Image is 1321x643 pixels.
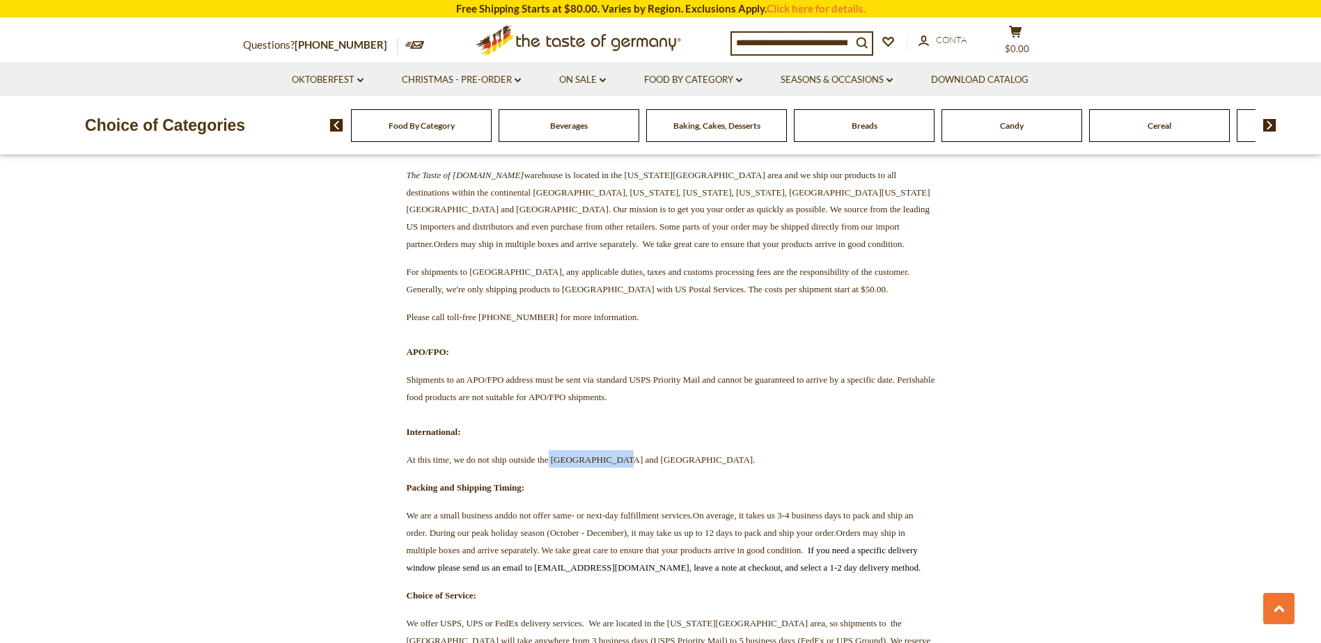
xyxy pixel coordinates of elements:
[407,427,461,437] span: International:
[402,72,521,88] a: Christmas - PRE-ORDER
[936,34,967,45] span: Conta
[407,347,449,357] span: APO/FPO:
[550,120,588,131] a: Beverages
[508,510,692,521] span: do not offer same- or next-day fulfillment services.
[407,170,930,250] span: warehouse is located in the [US_STATE][GEOGRAPHIC_DATA] area and we ship our products to all dest...
[1000,120,1024,131] a: Candy
[389,120,455,131] a: Food By Category
[407,510,921,573] span: We are a small business and On average, it takes us 3-4 business days to pack and ship an order. ...
[292,72,364,88] a: Oktoberfest
[407,454,756,465] span: At this time, we do not ship outside the [GEOGRAPHIC_DATA] and [GEOGRAPHIC_DATA].
[407,267,912,294] span: For shipments to [GEOGRAPHIC_DATA], any applicable duties, taxes and customs processing fees are ...
[407,527,905,555] span: Orders may ship in multiple boxes and arrive separately. We take great care to ensure that your p...
[644,72,742,88] a: Food By Category
[559,72,606,88] a: On Sale
[852,120,877,131] a: Breads
[781,72,893,88] a: Seasons & Occasions
[295,38,387,51] a: [PHONE_NUMBER]
[1263,119,1276,132] img: next arrow
[330,119,343,132] img: previous arrow
[407,374,935,402] span: Shipments to an APO/FPO address must be sent via standard USPS Priority Mail and cannot be guaran...
[919,33,967,48] a: Conta
[673,120,760,131] a: Baking, Cakes, Desserts
[434,239,905,249] span: Orders may ship in multiple boxes and arrive separately. We take great care to ensure that your p...
[407,170,524,180] em: The Taste of [DOMAIN_NAME]
[407,482,525,493] strong: Packing and Shipping Timing:
[407,312,639,322] span: Please call toll-free [PHONE_NUMBER] for more information.
[1148,120,1171,131] a: Cereal
[243,36,398,54] p: Questions?
[1005,43,1029,54] span: $0.00
[995,25,1037,60] button: $0.00
[407,590,476,601] strong: Choice of Service:
[931,72,1029,88] a: Download Catalog
[767,2,866,15] a: Click here for details.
